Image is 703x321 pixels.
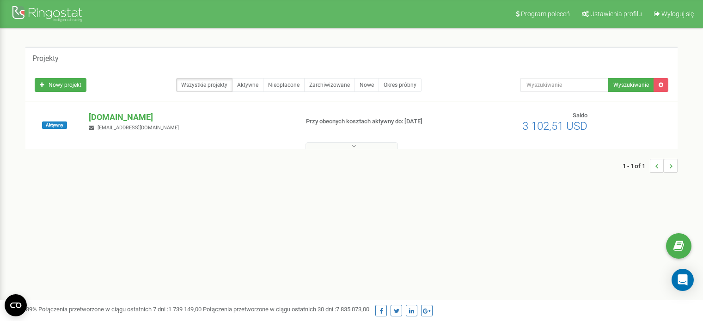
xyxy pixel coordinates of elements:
[304,78,355,92] a: Zarchiwizowane
[336,306,369,313] u: 7 835 073,00
[32,55,59,63] h5: Projekty
[168,306,202,313] u: 1 739 149,00
[623,159,650,173] span: 1 - 1 of 1
[176,78,232,92] a: Wszystkie projekty
[379,78,422,92] a: Okres próbny
[306,117,454,126] p: Przy obecnych kosztach aktywny do: [DATE]
[89,111,291,123] p: [DOMAIN_NAME]
[661,10,694,18] span: Wyloguj się
[355,78,379,92] a: Nowe
[5,294,27,316] button: Open CMP widget
[520,78,609,92] input: Wyszukiwanie
[98,125,179,131] span: [EMAIL_ADDRESS][DOMAIN_NAME]
[623,150,678,182] nav: ...
[35,78,86,92] a: Nowy projekt
[590,10,642,18] span: Ustawienia profilu
[573,112,587,119] span: Saldo
[232,78,263,92] a: Aktywne
[522,120,587,133] span: 3 102,51 USD
[608,78,654,92] button: Wyszukiwanie
[672,269,694,291] div: Open Intercom Messenger
[38,306,202,313] span: Połączenia przetworzone w ciągu ostatnich 7 dni :
[42,121,67,129] span: Aktywny
[263,78,305,92] a: Nieopłacone
[521,10,570,18] span: Program poleceń
[203,306,369,313] span: Połączenia przetworzone w ciągu ostatnich 30 dni :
